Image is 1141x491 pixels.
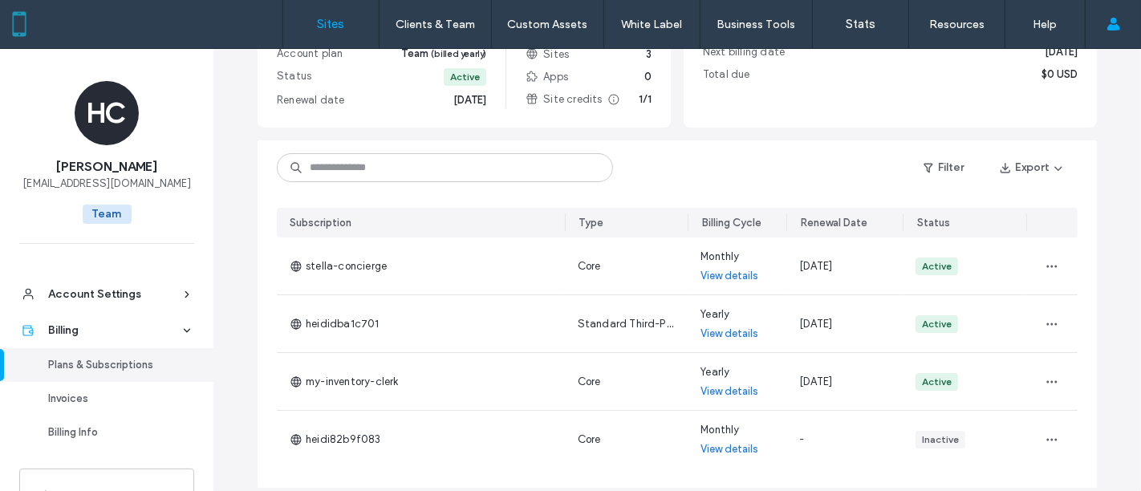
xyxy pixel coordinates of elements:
div: HC [75,81,139,145]
div: Inactive [922,432,959,447]
span: Yearly [700,306,729,323]
span: - [799,433,804,445]
span: [DATE] [799,375,832,388]
div: Billing Cycle [702,215,761,231]
span: Next billing date [703,44,785,60]
div: Active [922,259,952,274]
div: Renewal Date [801,215,867,231]
span: Team [83,205,132,224]
span: Status [277,68,311,86]
a: View details [700,268,758,284]
div: Type [579,215,604,231]
span: Standard Third-Party Store [578,318,717,330]
label: Business Tools [717,18,796,31]
span: Apps [526,69,568,85]
span: Monthly [700,249,739,265]
span: Renewal date [277,92,344,108]
span: Monthly [700,422,739,438]
span: my-inventory-clerk [290,374,399,390]
label: Stats [846,17,875,31]
span: (billed yearly) [431,48,486,59]
span: [EMAIL_ADDRESS][DOMAIN_NAME] [22,176,191,192]
span: Help [36,11,69,26]
button: Filter [908,155,980,181]
span: Core [578,375,601,388]
span: [DATE] [453,92,486,108]
label: Custom Assets [508,18,588,31]
span: [DATE] [799,260,832,272]
label: Sites [318,17,345,31]
label: Help [1033,18,1058,31]
span: 0 [644,69,652,85]
span: Sites [526,47,569,63]
span: Core [578,433,601,445]
div: Plans & Subscriptions [48,357,180,373]
span: heididba1c701 [290,316,380,332]
span: Team [401,46,486,62]
label: Resources [929,18,985,31]
span: Total due [703,67,750,83]
div: Active [922,317,952,331]
label: Clients & Team [396,18,475,31]
span: Account plan [277,46,343,62]
span: [PERSON_NAME] [56,158,157,176]
div: Active [450,70,480,84]
span: [DATE] [799,318,832,330]
span: [DATE] [1045,44,1078,60]
span: Site credits [526,91,619,108]
div: Invoices [48,391,180,407]
span: heidi82b9f083 [290,432,381,448]
div: Account Settings [48,286,180,302]
div: Active [922,375,952,389]
span: stella-concierge [290,258,387,274]
div: Billing [48,323,180,339]
span: 3 [646,47,652,63]
label: White Label [622,18,683,31]
span: 1/1 [639,91,652,108]
div: Status [917,215,950,231]
a: View details [700,383,758,400]
span: $0 USD [1042,67,1078,83]
a: View details [700,326,758,342]
a: View details [700,441,758,457]
button: Export [986,155,1078,181]
span: Core [578,260,601,272]
div: Subscription [290,215,351,231]
span: Yearly [700,364,729,380]
div: Billing Info [48,424,180,440]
